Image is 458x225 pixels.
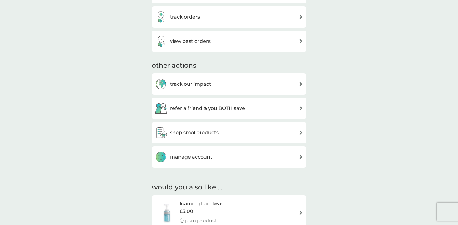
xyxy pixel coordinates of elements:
[299,130,303,135] img: arrow right
[170,80,211,88] h3: track our impact
[299,210,303,215] img: arrow right
[180,207,193,215] span: £3.00
[170,104,245,112] h3: refer a friend & you BOTH save
[180,200,227,208] h6: foaming handwash
[299,15,303,19] img: arrow right
[299,82,303,86] img: arrow right
[299,39,303,43] img: arrow right
[152,183,306,192] h2: would you also like ...
[170,13,200,21] h3: track orders
[185,217,217,225] p: plan product
[170,129,219,137] h3: shop smol products
[299,106,303,111] img: arrow right
[170,153,212,161] h3: manage account
[170,37,211,45] h3: view past orders
[155,202,180,223] img: foaming handwash
[152,61,196,70] h3: other actions
[299,155,303,159] img: arrow right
